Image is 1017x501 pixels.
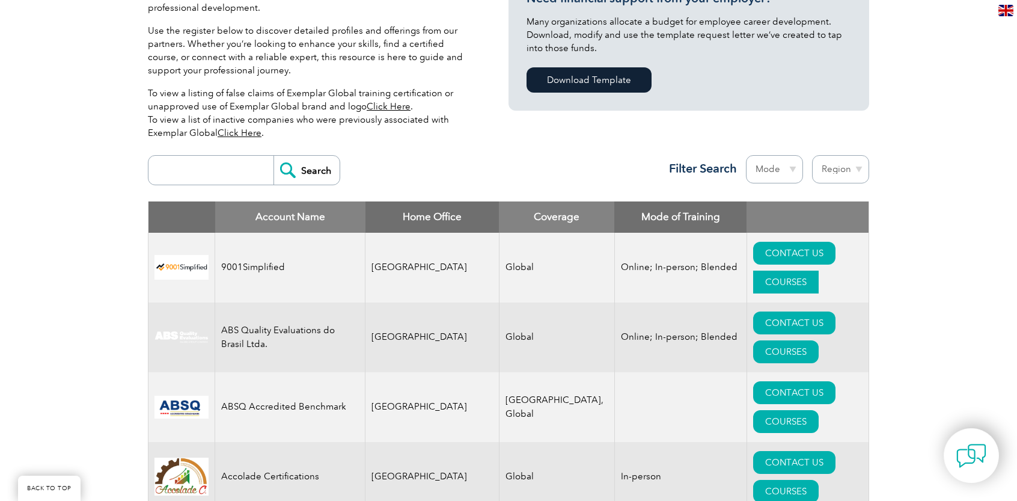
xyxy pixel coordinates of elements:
input: Search [273,156,340,185]
td: [GEOGRAPHIC_DATA] [365,303,499,372]
img: contact-chat.png [956,441,986,471]
a: Download Template [527,67,652,93]
p: To view a listing of false claims of Exemplar Global training certification or unapproved use of ... [148,87,472,140]
td: ABSQ Accredited Benchmark [215,372,365,442]
h3: Filter Search [662,161,737,176]
p: Use the register below to discover detailed profiles and offerings from our partners. Whether you... [148,24,472,77]
p: Many organizations allocate a budget for employee career development. Download, modify and use th... [527,15,851,55]
img: 37c9c059-616f-eb11-a812-002248153038-logo.png [154,255,209,280]
td: ABS Quality Evaluations do Brasil Ltda. [215,303,365,372]
th: Coverage: activate to sort column ascending [499,201,614,233]
img: 1a94dd1a-69dd-eb11-bacb-002248159486-logo.jpg [154,458,209,496]
td: Online; In-person; Blended [614,233,747,303]
img: c92924ac-d9bc-ea11-a814-000d3a79823d-logo.jpg [154,331,209,344]
td: 9001Simplified [215,233,365,303]
a: CONTACT US [753,381,835,404]
a: BACK TO TOP [18,476,81,501]
a: CONTACT US [753,242,835,265]
td: Global [499,233,614,303]
th: Account Name: activate to sort column descending [215,201,365,233]
th: Home Office: activate to sort column ascending [365,201,499,233]
a: COURSES [753,271,819,294]
th: Mode of Training: activate to sort column ascending [614,201,747,233]
td: [GEOGRAPHIC_DATA], Global [499,372,614,442]
img: en [998,5,1013,16]
a: CONTACT US [753,451,835,474]
img: cc24547b-a6e0-e911-a812-000d3a795b83-logo.png [154,396,209,419]
td: Global [499,303,614,372]
a: CONTACT US [753,312,835,334]
a: Click Here [218,128,261,138]
td: [GEOGRAPHIC_DATA] [365,372,499,442]
td: [GEOGRAPHIC_DATA] [365,233,499,303]
a: COURSES [753,340,819,363]
td: Online; In-person; Blended [614,303,747,372]
a: Click Here [367,101,411,112]
th: : activate to sort column ascending [747,201,869,233]
a: COURSES [753,410,819,433]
